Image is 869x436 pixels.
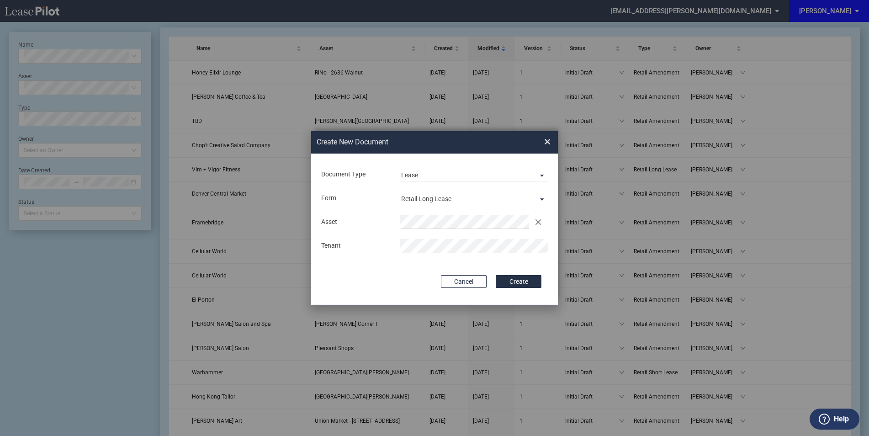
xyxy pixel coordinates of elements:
button: Create [496,275,541,288]
md-select: Lease Form: Retail Long Lease [400,191,548,205]
div: Retail Long Lease [401,195,451,202]
div: Asset [316,218,395,227]
div: Lease [401,171,418,179]
div: Document Type [316,170,395,179]
button: Cancel [441,275,487,288]
div: Tenant [316,241,395,250]
h2: Create New Document [317,137,511,147]
md-select: Document Type: Lease [400,168,548,181]
label: Help [834,413,849,425]
div: Form [316,194,395,203]
md-dialog: Create New ... [311,131,558,305]
span: × [544,135,551,149]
